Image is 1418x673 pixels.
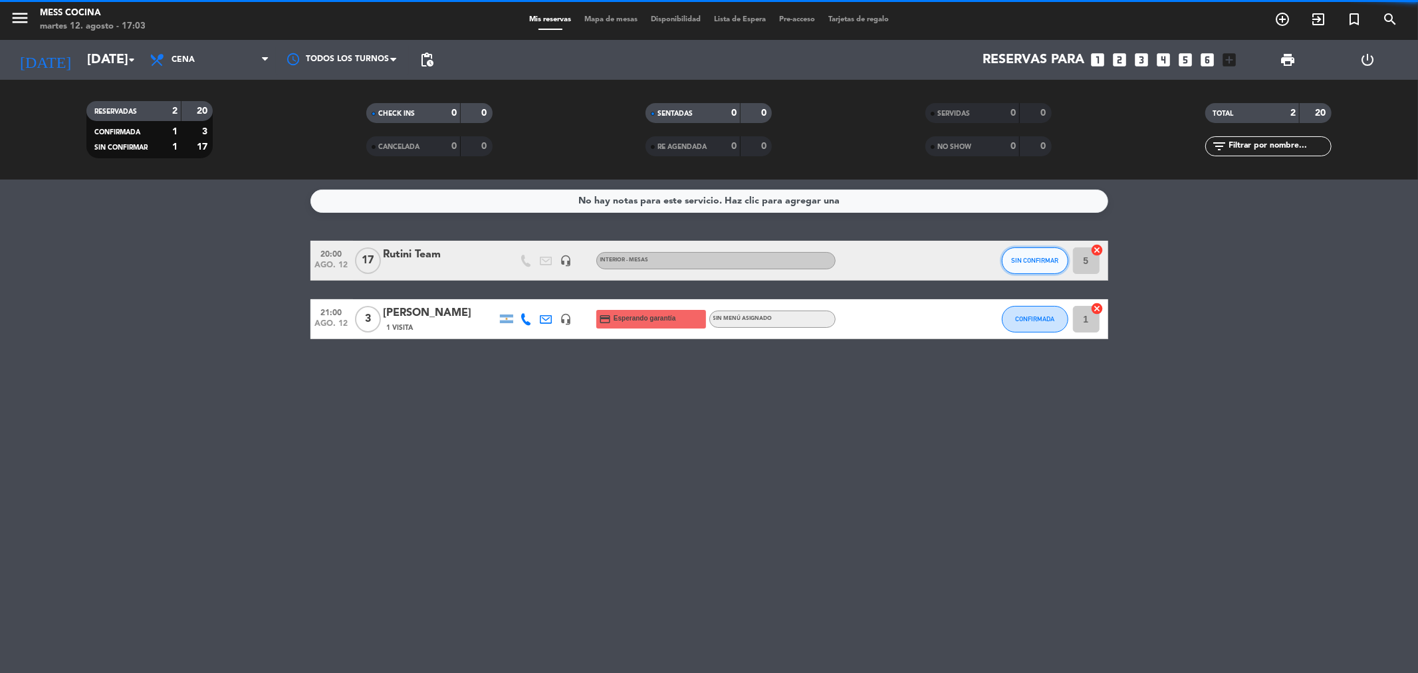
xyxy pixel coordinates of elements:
[40,7,146,20] div: Mess Cocina
[761,108,769,118] strong: 0
[1199,51,1217,68] i: looks_6
[384,305,497,322] div: [PERSON_NAME]
[1228,139,1331,154] input: Filtrar por nombre...
[1041,108,1049,118] strong: 0
[40,20,146,33] div: martes 12. agosto - 17:03
[600,313,612,325] i: credit_card
[1112,51,1129,68] i: looks_two
[1346,11,1362,27] i: turned_in_not
[1221,51,1239,68] i: add_box
[315,304,348,319] span: 21:00
[1133,51,1151,68] i: looks_3
[1002,247,1068,274] button: SIN CONFIRMAR
[614,313,675,324] span: Esperando garantía
[378,144,419,150] span: CANCELADA
[937,144,971,150] span: NO SHOW
[560,255,572,267] i: headset_mic
[1280,52,1296,68] span: print
[1010,142,1016,151] strong: 0
[355,306,381,333] span: 3
[315,261,348,276] span: ago. 12
[1011,257,1058,264] span: SIN CONFIRMAR
[94,144,148,151] span: SIN CONFIRMAR
[94,129,140,136] span: CONFIRMADA
[1091,302,1104,315] i: cancel
[1010,108,1016,118] strong: 0
[761,142,769,151] strong: 0
[419,52,435,68] span: pending_actions
[644,16,707,23] span: Disponibilidad
[1360,52,1376,68] i: power_settings_new
[378,110,415,117] span: CHECK INS
[172,106,177,116] strong: 2
[315,245,348,261] span: 20:00
[355,247,381,274] span: 17
[315,319,348,335] span: ago. 12
[713,316,772,321] span: Sin menú asignado
[1382,11,1398,27] i: search
[1015,315,1054,323] span: CONFIRMADA
[1155,51,1173,68] i: looks_4
[523,16,578,23] span: Mis reservas
[1090,51,1107,68] i: looks_one
[657,144,707,150] span: RE AGENDADA
[197,106,210,116] strong: 20
[384,246,497,263] div: Rutini Team
[481,142,489,151] strong: 0
[387,323,414,333] span: 1 Visita
[1041,142,1049,151] strong: 0
[707,16,772,23] span: Lista de Espera
[197,142,210,152] strong: 17
[1177,51,1195,68] i: looks_5
[578,16,644,23] span: Mapa de mesas
[94,108,137,115] span: RESERVADAS
[1213,110,1234,117] span: TOTAL
[1328,40,1408,80] div: LOG OUT
[202,127,210,136] strong: 3
[1310,11,1326,27] i: exit_to_app
[481,108,489,118] strong: 0
[172,127,177,136] strong: 1
[937,110,970,117] span: SERVIDAS
[172,142,177,152] strong: 1
[1091,243,1104,257] i: cancel
[578,194,840,209] div: No hay notas para este servicio. Haz clic para agregar una
[772,16,822,23] span: Pre-acceso
[822,16,895,23] span: Tarjetas de regalo
[10,8,30,28] i: menu
[1212,138,1228,154] i: filter_list
[1315,108,1328,118] strong: 20
[10,45,80,74] i: [DATE]
[451,142,457,151] strong: 0
[657,110,693,117] span: SENTADAS
[1274,11,1290,27] i: add_circle_outline
[731,108,737,118] strong: 0
[1002,306,1068,333] button: CONFIRMADA
[983,52,1085,68] span: Reservas para
[1290,108,1296,118] strong: 2
[560,313,572,325] i: headset_mic
[731,142,737,151] strong: 0
[10,8,30,33] button: menu
[172,55,195,65] span: Cena
[600,257,649,263] span: INTERIOR - MESAS
[124,52,140,68] i: arrow_drop_down
[451,108,457,118] strong: 0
